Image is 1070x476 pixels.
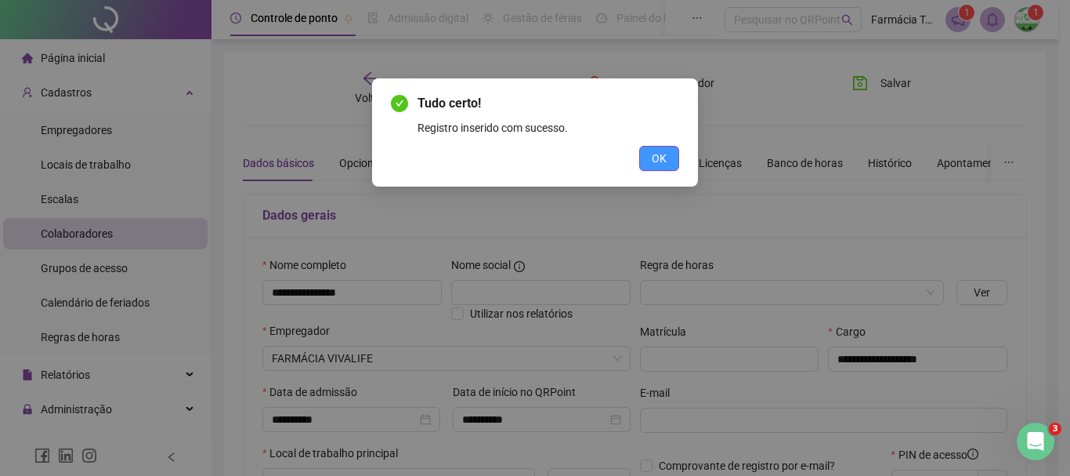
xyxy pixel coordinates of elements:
span: Registro inserido com sucesso. [418,122,568,134]
button: OK [639,146,679,171]
span: check-circle [391,95,408,112]
span: 3 [1049,423,1061,435]
iframe: Intercom live chat [1017,423,1054,460]
span: Tudo certo! [418,96,481,111]
span: OK [652,150,667,167]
